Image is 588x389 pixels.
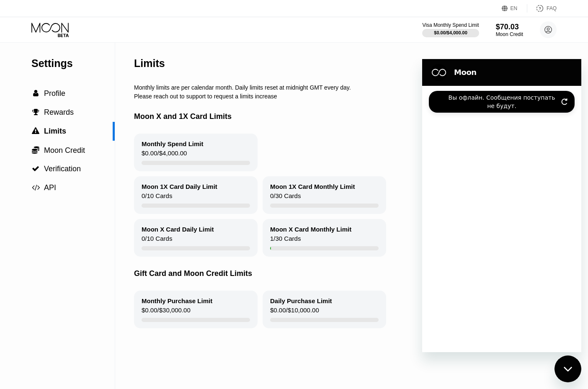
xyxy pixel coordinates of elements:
div: Visa Monthly Spend Limit [422,22,479,28]
span: API [44,183,56,192]
div: $0.00 / $4,000.00 [142,149,187,161]
span: Rewards [44,108,74,116]
span:  [32,127,39,135]
div: EN [502,4,527,13]
iframe: Окно обмена сообщениями [422,59,581,352]
span:  [32,184,40,191]
div: EN [511,5,518,11]
div: Limits [134,57,165,70]
div:  [31,165,40,173]
div: Settings [31,57,115,70]
div: 0 / 10 Cards [142,192,172,204]
span:  [32,165,39,173]
div: FAQ [547,5,557,11]
span:  [33,90,39,97]
div: 0 / 30 Cards [270,192,301,204]
div: Monthly Purchase Limit [142,297,212,304]
span: Verification [44,165,81,173]
div: $0.00 / $10,000.00 [270,307,319,318]
div: Visa Monthly Spend Limit$0.00/$4,000.00 [422,22,479,37]
div: Moon 1X Card Daily Limit [142,183,217,190]
div: Moon Credit [496,31,523,37]
div: 1 / 30 Cards [270,235,301,246]
span: Moon Credit [44,146,85,155]
div:  [31,108,40,116]
iframe: Кнопка запуска окна обмена сообщениями [554,356,581,382]
div: Daily Purchase Limit [270,297,332,304]
div: $0.00 / $4,000.00 [434,30,467,35]
div:  [31,90,40,97]
div: $70.03 [496,23,523,31]
span:  [32,146,39,154]
span: Profile [44,89,65,98]
div: $70.03Moon Credit [496,23,523,37]
div: Monthly Spend Limit [142,140,204,147]
div: $0.00 / $30,000.00 [142,307,191,318]
div: FAQ [527,4,557,13]
div:  [31,127,40,135]
div: 0 / 10 Cards [142,235,172,246]
div:  [31,146,40,154]
div: Moon 1X Card Monthly Limit [270,183,355,190]
span: Limits [44,127,66,135]
span:  [32,108,39,116]
div:  [31,184,40,191]
div: Moon X Card Monthly Limit [270,226,351,233]
div: Moon X Card Daily Limit [142,226,214,233]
